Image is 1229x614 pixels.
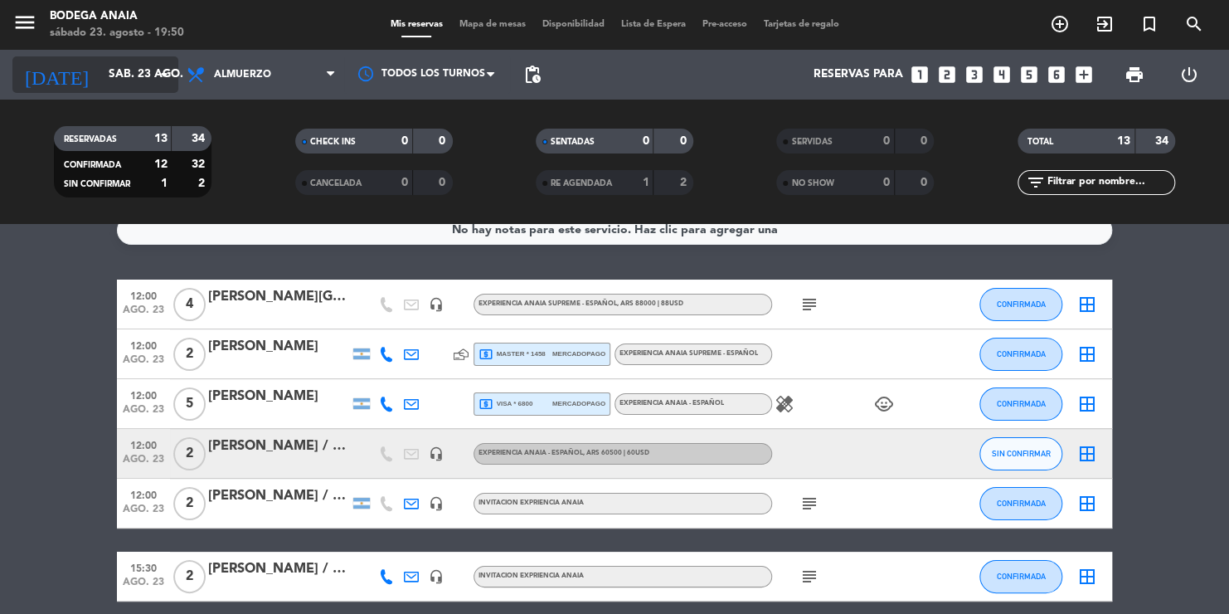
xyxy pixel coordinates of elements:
span: visa * 6800 [478,397,532,412]
strong: 0 [680,135,690,147]
span: 12:00 [123,485,164,504]
div: [PERSON_NAME] [208,386,349,407]
span: CONFIRMADA [997,399,1046,408]
strong: 2 [198,178,208,189]
strong: 34 [1154,135,1171,147]
i: border_all [1077,494,1097,514]
strong: 13 [153,133,167,144]
span: SIN CONFIRMAR [992,449,1051,458]
i: power_settings_new [1179,65,1199,85]
div: [PERSON_NAME] / GIFT [PERSON_NAME] [208,558,349,580]
span: pending_actions [522,65,542,85]
span: CONFIRMADA [997,572,1046,581]
span: CHECK INS [310,138,356,146]
i: filter_list [1026,173,1046,192]
span: Tarjetas de regalo [755,20,848,29]
i: [DATE] [12,56,100,93]
strong: 0 [642,135,649,147]
strong: 34 [192,133,208,144]
span: print [1124,65,1144,85]
span: CONFIRMADA [997,349,1046,358]
span: EXPERIENCIA ANAIA - ESPAÑOL [619,400,724,407]
i: healing [775,394,794,414]
span: Disponibilidad [534,20,613,29]
span: Pre-acceso [694,20,755,29]
i: border_all [1077,344,1097,364]
i: subject [799,494,819,514]
span: 4 [173,288,206,321]
div: No hay notas para este servicio. Haz clic para agregar una [452,221,778,240]
button: CONFIRMADA [979,387,1062,421]
span: Almuerzo [214,69,271,80]
i: headset_mic [429,496,444,511]
span: TOTAL [1027,138,1053,146]
span: INVITACION EXPRIENCIA ANAIA [478,573,584,579]
strong: 0 [883,177,890,188]
strong: 1 [642,177,649,188]
i: subject [799,295,819,314]
i: exit_to_app [1095,14,1115,34]
strong: 2 [680,177,690,188]
i: search [1184,14,1204,34]
strong: 0 [921,177,930,188]
strong: 0 [921,135,930,147]
i: border_all [1077,567,1097,587]
span: 5 [173,387,206,421]
div: LOG OUT [1162,50,1217,100]
span: EXPERIENCIA ANAIA SUPREME - ESPAÑOL [619,350,758,357]
i: headset_mic [429,446,444,461]
span: Mapa de mesas [451,20,534,29]
i: headset_mic [429,569,444,584]
span: EXPERIENCIA ANAIA SUPREME - ESPAÑOL [478,300,683,307]
i: local_atm [478,397,493,412]
span: mercadopago [552,348,605,359]
strong: 0 [439,177,449,188]
strong: 12 [153,158,167,170]
span: 2 [173,487,206,520]
i: arrow_drop_down [154,65,174,85]
i: border_all [1077,394,1097,414]
i: looks_one [909,64,930,85]
i: border_all [1077,444,1097,464]
strong: 0 [883,135,890,147]
strong: 0 [439,135,449,147]
span: mercadopago [552,398,605,409]
span: ago. 23 [123,454,164,473]
span: RESERVADAS [64,135,117,144]
i: headset_mic [429,297,444,312]
span: ago. 23 [123,504,164,523]
i: looks_5 [1018,64,1040,85]
span: 15:30 [123,558,164,577]
strong: 0 [401,135,408,147]
div: Bodega Anaia [50,8,184,25]
i: menu [12,10,37,35]
strong: 13 [1117,135,1130,147]
span: 12:00 [123,335,164,354]
i: child_care [874,394,894,414]
i: add_box [1073,64,1095,85]
i: turned_in_not [1139,14,1159,34]
span: Mis reservas [382,20,451,29]
button: menu [12,10,37,41]
span: 12:00 [123,285,164,305]
i: border_all [1077,295,1097,314]
strong: 32 [192,158,208,170]
span: Lista de Espera [613,20,694,29]
span: , ARS 60500 | 60USD [583,450,649,456]
span: CONFIRMADA [64,161,121,169]
i: looks_3 [964,64,985,85]
span: EXPERIENCIA ANAIA - ESPAÑOL [478,450,649,456]
span: 2 [173,560,206,593]
i: subject [799,567,819,587]
span: NO SHOW [791,179,833,188]
span: INVITACION EXPRIENCIA ANAIA [478,499,584,506]
button: SIN CONFIRMAR [979,437,1062,470]
span: Reservas para [814,68,903,81]
span: CANCELADA [310,179,362,188]
span: ago. 23 [123,354,164,373]
span: master * 1458 [478,347,546,362]
i: looks_two [936,64,958,85]
i: add_circle_outline [1050,14,1070,34]
span: , ARS 88000 | 88USD [617,300,683,307]
button: CONFIRMADA [979,338,1062,371]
